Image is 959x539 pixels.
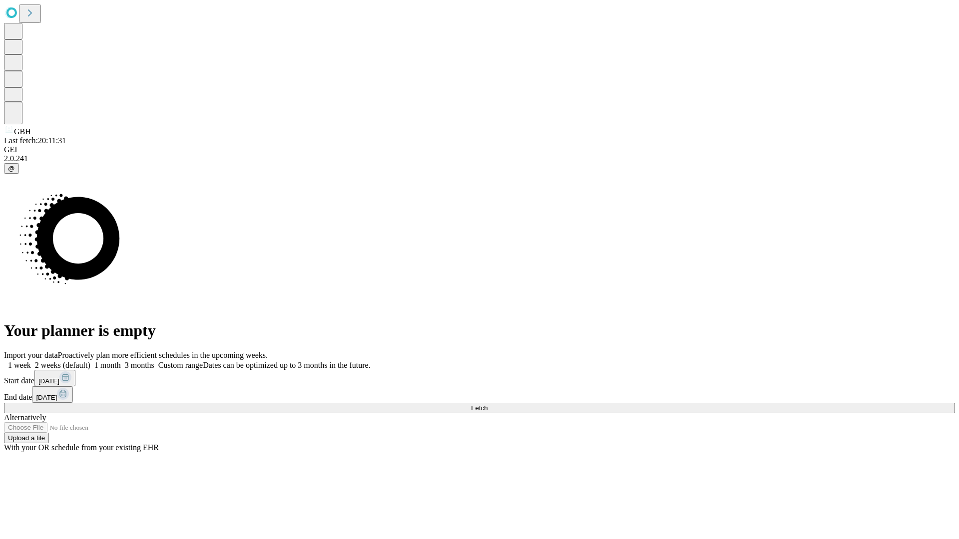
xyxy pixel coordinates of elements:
[4,163,19,174] button: @
[4,154,955,163] div: 2.0.241
[4,413,46,422] span: Alternatively
[35,361,90,369] span: 2 weeks (default)
[58,351,268,359] span: Proactively plan more efficient schedules in the upcoming weeks.
[4,443,159,452] span: With your OR schedule from your existing EHR
[8,165,15,172] span: @
[158,361,203,369] span: Custom range
[94,361,121,369] span: 1 month
[4,403,955,413] button: Fetch
[14,127,31,136] span: GBH
[8,361,31,369] span: 1 week
[4,433,49,443] button: Upload a file
[4,370,955,386] div: Start date
[36,394,57,401] span: [DATE]
[32,386,73,403] button: [DATE]
[4,136,66,145] span: Last fetch: 20:11:31
[125,361,154,369] span: 3 months
[471,404,487,412] span: Fetch
[4,321,955,340] h1: Your planner is empty
[38,377,59,385] span: [DATE]
[4,386,955,403] div: End date
[203,361,370,369] span: Dates can be optimized up to 3 months in the future.
[34,370,75,386] button: [DATE]
[4,351,58,359] span: Import your data
[4,145,955,154] div: GEI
